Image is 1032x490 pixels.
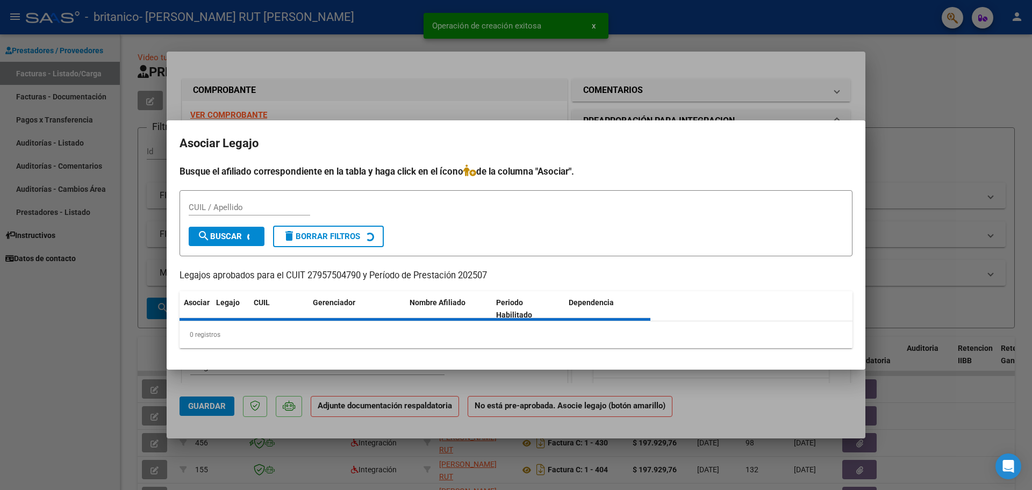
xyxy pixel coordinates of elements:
button: Buscar [189,227,264,246]
span: Nombre Afiliado [410,298,465,307]
datatable-header-cell: Nombre Afiliado [405,291,492,327]
datatable-header-cell: Periodo Habilitado [492,291,564,327]
h2: Asociar Legajo [180,133,852,154]
h4: Busque el afiliado correspondiente en la tabla y haga click en el ícono de la columna "Asociar". [180,164,852,178]
datatable-header-cell: Dependencia [564,291,651,327]
p: Legajos aprobados para el CUIT 27957504790 y Período de Prestación 202507 [180,269,852,283]
div: Open Intercom Messenger [995,453,1021,479]
span: CUIL [254,298,270,307]
span: Buscar [197,232,242,241]
datatable-header-cell: Asociar [180,291,212,327]
datatable-header-cell: Legajo [212,291,249,327]
mat-icon: search [197,229,210,242]
span: Borrar Filtros [283,232,360,241]
datatable-header-cell: Gerenciador [309,291,405,327]
span: Legajo [216,298,240,307]
datatable-header-cell: CUIL [249,291,309,327]
button: Borrar Filtros [273,226,384,247]
div: 0 registros [180,321,852,348]
span: Dependencia [569,298,614,307]
span: Periodo Habilitado [496,298,532,319]
span: Gerenciador [313,298,355,307]
span: Asociar [184,298,210,307]
mat-icon: delete [283,229,296,242]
